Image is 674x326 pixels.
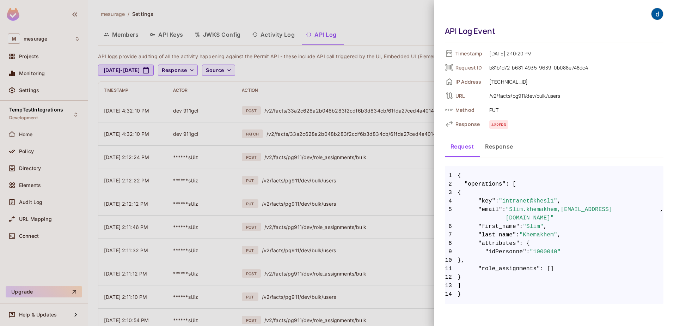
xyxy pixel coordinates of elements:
[465,180,506,188] span: "operations"
[445,265,458,273] span: 11
[445,188,663,197] span: {
[520,231,557,239] span: "Khemakhem"
[540,265,554,273] span: : []
[445,273,458,282] span: 12
[520,222,523,231] span: :
[445,205,458,222] span: 5
[478,239,520,248] span: "attributes"
[445,171,458,180] span: 1
[455,64,484,71] span: Request ID
[530,248,561,256] span: "1000040"
[557,197,561,205] span: ,
[478,265,540,273] span: "role_assignments"
[478,231,516,239] span: "last_name"
[445,222,458,231] span: 6
[445,26,660,36] div: API Log Event
[445,231,458,239] span: 7
[478,197,496,205] span: "key"
[486,105,663,114] span: PUT
[495,197,499,205] span: :
[523,222,544,231] span: "Slim"
[520,239,530,248] span: : {
[455,92,484,99] span: URL
[445,282,458,290] span: 13
[445,256,663,265] span: },
[486,63,663,72] span: b81b1d72-b681-4935-9639-0b088e748dc4
[526,248,530,256] span: :
[499,197,557,205] span: "intranet@khesl1"
[455,121,484,127] span: Response
[445,248,458,256] span: 9
[479,138,519,155] button: Response
[455,78,484,85] span: IP Address
[516,231,520,239] span: :
[478,205,502,222] span: "email"
[486,77,663,86] span: [TECHNICAL_ID]
[651,8,663,20] img: dev 911gcl
[445,138,479,155] button: Request
[489,92,663,100] div: /v2/facts/pg911/dev/bulk/users
[502,205,506,222] span: :
[445,273,663,282] span: }
[485,248,526,256] span: "idPersonne"
[458,171,461,180] span: {
[445,188,458,197] span: 3
[478,222,520,231] span: "first_name"
[506,180,516,188] span: : [
[445,256,458,265] span: 10
[445,290,663,298] span: }
[455,50,484,57] span: Timestamp
[557,231,561,239] span: ,
[660,205,663,222] span: ,
[445,282,663,290] span: ]
[544,222,547,231] span: ,
[486,49,663,58] span: [DATE] 2:10:20 PM
[505,205,660,222] span: "Slim.khemakhem,[EMAIL_ADDRESS][DOMAIN_NAME]"
[489,120,508,129] span: 422 err
[445,239,458,248] span: 8
[445,290,458,298] span: 14
[445,197,458,205] span: 4
[445,180,458,188] span: 2
[455,107,484,113] span: Method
